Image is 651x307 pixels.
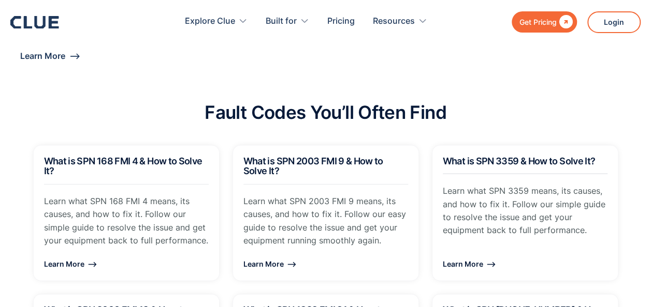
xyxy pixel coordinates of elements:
[233,145,419,282] a: What is SPN 2003 FMI 9 & How to Solve It?Learn what SPN 2003 FMI 9 means, its causes, and how to ...
[443,257,607,270] div: Learn More ⟶
[519,16,557,28] div: Get Pricing
[44,195,209,247] p: Learn what SPN 168 FMI 4 means, its causes, and how to fix it. Follow our simple guide to resolve...
[373,5,427,38] div: Resources
[185,5,235,38] div: Explore Clue
[512,11,577,33] a: Get Pricing
[443,185,607,237] p: Learn what SPN 3359 means, its causes, and how to fix it. Follow our simple guide to resolve the ...
[243,257,408,270] div: Learn More ⟶
[266,5,297,38] div: Built for
[185,5,248,38] div: Explore Clue
[243,156,408,177] h2: What is SPN 2003 FMI 9 & How to Solve It?
[557,16,573,28] div: 
[33,145,220,282] a: What is SPN 168 FMI 4 & How to Solve It?Learn what SPN 168 FMI 4 means, its causes, and how to fi...
[443,156,607,166] h2: What is SPN 3359 & How to Solve It?
[20,50,80,63] div: Learn More ⟶
[587,11,641,33] a: Login
[373,5,415,38] div: Resources
[266,5,309,38] div: Built for
[243,195,408,247] p: Learn what SPN 2003 FMI 9 means, its causes, and how to fix it. Follow our easy guide to resolve ...
[44,257,209,270] div: Learn More ⟶
[44,156,209,177] h2: What is SPN 168 FMI 4 & How to Solve It?
[205,102,446,122] h2: Fault Codes You’ll Often Find
[327,5,355,38] a: Pricing
[432,145,618,282] a: What is SPN 3359 & How to Solve It?Learn what SPN 3359 means, its causes, and how to fix it. Foll...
